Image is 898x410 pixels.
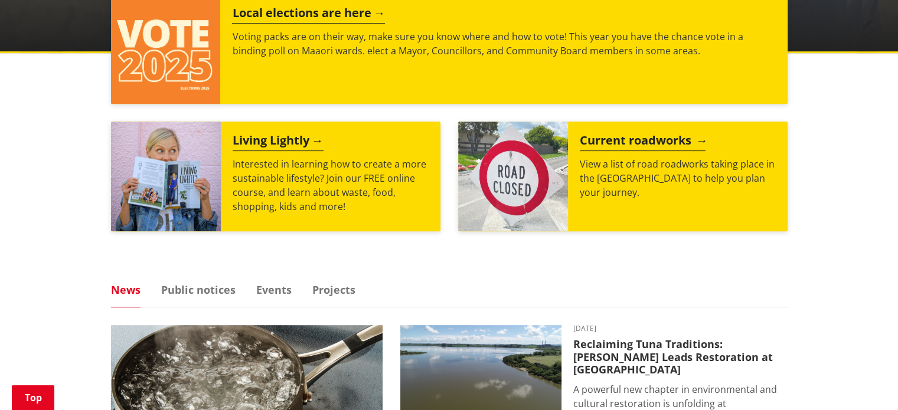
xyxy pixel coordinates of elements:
[233,133,324,151] h2: Living Lightly
[573,338,788,376] h3: Reclaiming Tuna Traditions: [PERSON_NAME] Leads Restoration at [GEOGRAPHIC_DATA]
[580,157,776,199] p: View a list of road roadworks taking place in the [GEOGRAPHIC_DATA] to help you plan your journey.
[232,29,775,58] p: Voting packs are on their way, make sure you know where and how to vote! This year you have the c...
[161,284,236,295] a: Public notices
[458,122,788,231] a: Current roadworks View a list of road roadworks taking place in the [GEOGRAPHIC_DATA] to help you...
[111,284,141,295] a: News
[111,122,221,231] img: Mainstream Green Workshop Series
[256,284,292,295] a: Events
[312,284,355,295] a: Projects
[580,133,706,151] h2: Current roadworks
[458,122,568,231] img: Road closed sign
[573,325,788,332] time: [DATE]
[111,122,440,231] a: Living Lightly Interested in learning how to create a more sustainable lifestyle? Join our FREE o...
[233,157,429,214] p: Interested in learning how to create a more sustainable lifestyle? Join our FREE online course, a...
[232,6,385,24] h2: Local elections are here
[12,385,54,410] a: Top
